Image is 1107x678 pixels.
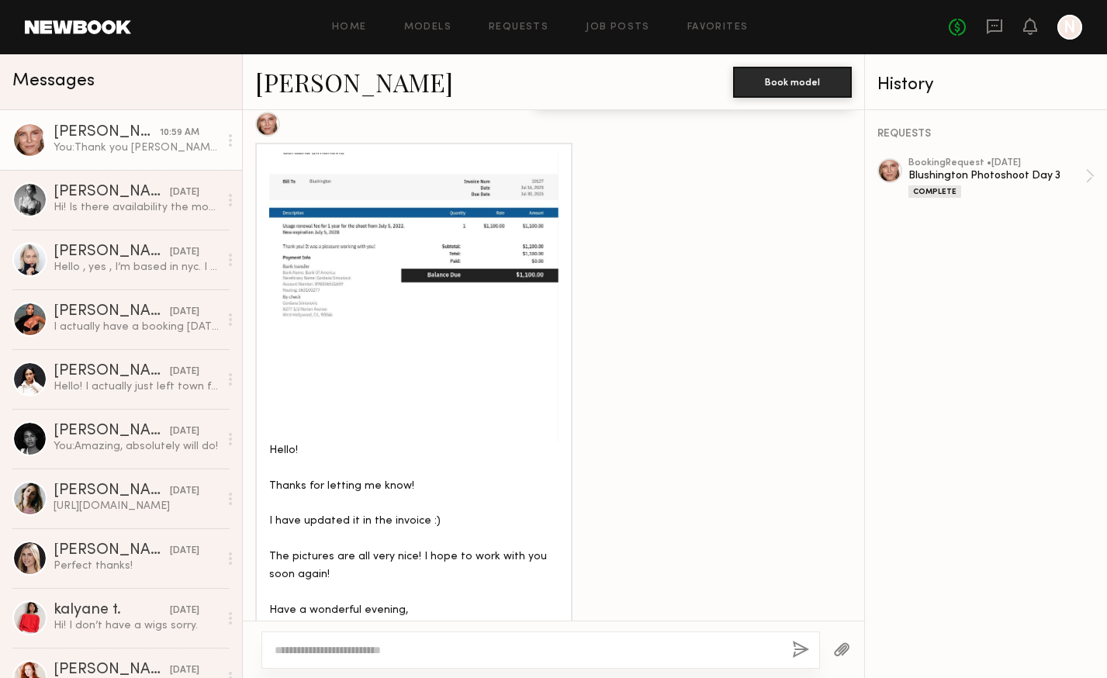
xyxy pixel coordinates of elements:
div: [DATE] [170,484,199,499]
div: You: Thank you [PERSON_NAME]! Are we able to pay via credit card? [54,140,219,155]
div: [PERSON_NAME] [54,662,170,678]
div: I actually have a booking [DATE]. 🥺🤍 [54,320,219,334]
div: Hello! I actually just left town for work but I’ll let you know once I’m back. Thanks for reachin... [54,379,219,394]
div: [DATE] [170,185,199,200]
div: REQUESTS [877,129,1095,140]
div: Hi! Is there availability the morning of 6/4? [54,200,219,215]
a: Job Posts [586,22,650,33]
div: [PERSON_NAME] [54,304,170,320]
a: N [1057,15,1082,40]
div: [DATE] [170,245,199,260]
div: Hi! I don’t have a wigs sorry. [54,618,219,633]
div: [PERSON_NAME] [54,424,170,439]
div: [PERSON_NAME] [54,364,170,379]
div: Perfect thanks! [54,559,219,573]
a: [PERSON_NAME] [255,65,453,99]
a: Requests [489,22,548,33]
a: Book model [733,74,852,88]
div: kalyane t. [54,603,170,618]
div: [URL][DOMAIN_NAME] [54,499,219,514]
a: bookingRequest •[DATE]Blushington Photoshoot Day 3Complete [908,158,1095,198]
div: Complete [908,185,961,198]
button: Book model [733,67,852,98]
div: History [877,76,1095,94]
div: [PERSON_NAME] [54,543,170,559]
div: Hello! Thanks for letting me know! I have updated it in the invoice :) The pictures are all very ... [269,442,559,656]
div: [DATE] [170,305,199,320]
div: [PERSON_NAME] [54,185,170,200]
div: You: Amazing, absolutely will do! [54,439,219,454]
div: [DATE] [170,604,199,618]
div: Hello , yes , I’m based in nyc. I have platinum blonde hair and I have dark brown wig. I’m comfor... [54,260,219,275]
div: [DATE] [170,544,199,559]
a: Home [332,22,367,33]
div: booking Request • [DATE] [908,158,1085,168]
div: Blushington Photoshoot Day 3 [908,168,1085,183]
a: Favorites [687,22,749,33]
div: [PERSON_NAME] [54,483,170,499]
div: 10:59 AM [160,126,199,140]
div: [DATE] [170,365,199,379]
div: [PERSON_NAME] [54,244,170,260]
div: [DATE] [170,663,199,678]
div: [PERSON_NAME] [54,125,160,140]
a: Models [404,22,451,33]
div: [DATE] [170,424,199,439]
span: Messages [12,72,95,90]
